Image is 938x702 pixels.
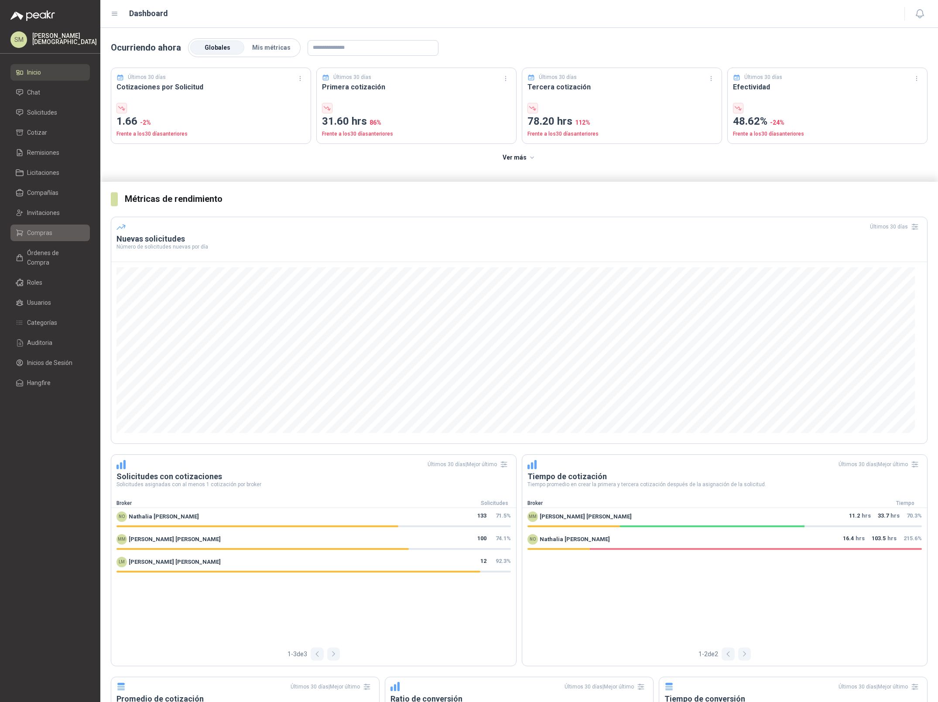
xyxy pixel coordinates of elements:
[116,244,922,249] p: Número de solicitudes nuevas por día
[116,130,305,138] p: Frente a los 30 días anteriores
[27,168,59,177] span: Licitaciones
[480,557,486,567] span: 12
[540,512,632,521] span: [PERSON_NAME] [PERSON_NAME]
[527,130,716,138] p: Frente a los 30 días anteriores
[116,234,922,244] h3: Nuevas solicitudes
[527,482,922,487] p: Tiempo promedio en crear la primera y tercera cotización después de la asignación de la solicitud.
[496,512,511,519] span: 71.5 %
[733,130,922,138] p: Frente a los 30 días anteriores
[27,378,51,388] span: Hangfire
[10,314,90,331] a: Categorías
[839,680,922,694] div: Últimos 30 días | Mejor último
[27,278,42,287] span: Roles
[10,225,90,241] a: Compras
[872,534,897,545] p: hrs
[125,192,928,206] h3: Métricas de rendimiento
[288,649,307,659] span: 1 - 3 de 3
[333,73,371,82] p: Últimos 30 días
[129,558,221,566] span: [PERSON_NAME] [PERSON_NAME]
[522,499,883,508] div: Broker
[527,534,538,545] div: NO
[10,294,90,311] a: Usuarios
[370,119,381,126] span: 86 %
[878,511,900,522] p: hrs
[496,558,511,564] span: 92.3 %
[10,184,90,201] a: Compañías
[111,41,181,55] p: Ocurriendo ahora
[128,73,166,82] p: Últimos 30 días
[291,680,374,694] div: Últimos 30 días | Mejor último
[10,124,90,141] a: Cotizar
[477,511,486,522] span: 133
[10,204,90,221] a: Invitaciones
[477,534,486,545] span: 100
[10,274,90,291] a: Roles
[27,228,52,238] span: Compras
[27,248,82,267] span: Órdenes de Compra
[27,68,41,77] span: Inicio
[252,44,291,51] span: Mis métricas
[27,358,72,368] span: Inicios de Sesión
[27,318,57,327] span: Categorías
[10,64,90,81] a: Inicio
[904,535,922,542] span: 215.6 %
[733,113,922,130] p: 48.62%
[116,113,305,130] p: 1.66
[575,119,590,126] span: 112 %
[140,119,151,126] span: -2 %
[10,375,90,391] a: Hangfire
[849,511,871,522] p: hrs
[839,457,922,471] div: Últimos 30 días | Mejor último
[129,512,199,521] span: Nathalia [PERSON_NAME]
[428,457,511,471] div: Últimos 30 días | Mejor último
[565,680,648,694] div: Últimos 30 días | Mejor último
[10,245,90,271] a: Órdenes de Compra
[872,534,886,545] span: 103.5
[10,10,55,21] img: Logo peakr
[116,82,305,92] h3: Cotizaciones por Solicitud
[733,82,922,92] h3: Efectividad
[883,499,927,508] div: Tiempo
[907,512,922,519] span: 70.3 %
[10,334,90,351] a: Auditoria
[205,44,230,51] span: Globales
[116,482,511,487] p: Solicitudes asignadas con al menos 1 cotización por broker
[498,149,541,167] button: Ver más
[10,354,90,371] a: Inicios de Sesión
[32,33,97,45] p: [PERSON_NAME] [DEMOGRAPHIC_DATA]
[27,108,57,117] span: Solicitudes
[27,298,51,307] span: Usuarios
[27,148,59,157] span: Remisiones
[111,499,472,508] div: Broker
[527,113,716,130] p: 78.20 hrs
[843,534,865,545] p: hrs
[322,82,511,92] h3: Primera cotización
[870,220,922,234] div: Últimos 30 días
[27,88,40,97] span: Chat
[496,535,511,542] span: 74.1 %
[10,84,90,101] a: Chat
[129,7,168,20] h1: Dashboard
[527,471,922,482] h3: Tiempo de cotización
[527,82,716,92] h3: Tercera cotización
[322,130,511,138] p: Frente a los 30 días anteriores
[10,104,90,121] a: Solicitudes
[116,471,511,482] h3: Solicitudes con cotizaciones
[27,128,47,137] span: Cotizar
[116,557,127,567] div: LM
[849,511,860,522] span: 11.2
[539,73,577,82] p: Últimos 30 días
[540,535,610,544] span: Nathalia [PERSON_NAME]
[698,649,718,659] span: 1 - 2 de 2
[27,338,52,348] span: Auditoria
[878,511,889,522] span: 33.7
[10,144,90,161] a: Remisiones
[10,164,90,181] a: Licitaciones
[129,535,221,544] span: [PERSON_NAME] [PERSON_NAME]
[27,208,60,218] span: Invitaciones
[527,511,538,522] div: MM
[843,534,854,545] span: 16.4
[116,534,127,545] div: MM
[744,73,782,82] p: Últimos 30 días
[770,119,784,126] span: -24 %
